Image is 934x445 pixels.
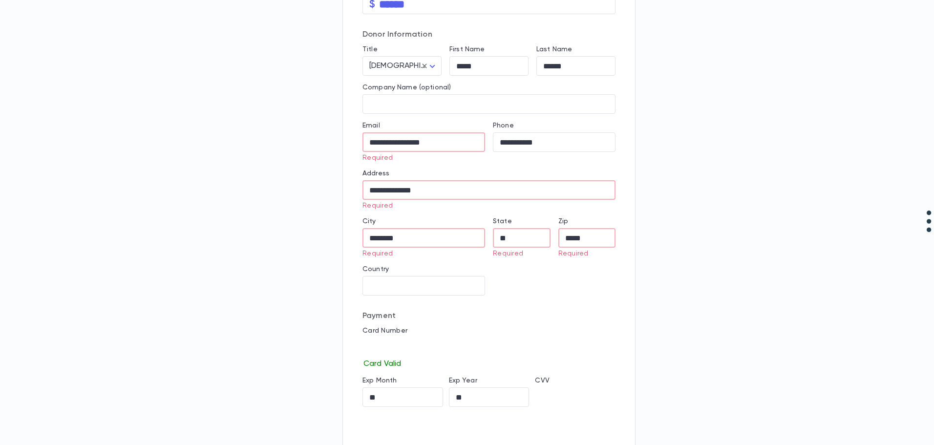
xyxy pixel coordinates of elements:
[362,122,380,129] label: Email
[362,265,389,273] label: Country
[493,250,544,257] p: Required
[362,250,478,257] p: Required
[362,84,451,91] label: Company Name (optional)
[558,250,609,257] p: Required
[535,377,616,384] p: CVV
[493,122,514,129] label: Phone
[362,311,616,321] p: Payment
[362,30,616,40] p: Donor Information
[493,217,512,225] label: State
[449,45,485,53] label: First Name
[558,217,568,225] label: Zip
[362,377,397,384] label: Exp Month
[362,57,442,76] div: [DEMOGRAPHIC_DATA]
[536,45,572,53] label: Last Name
[362,154,478,162] p: Required
[362,170,389,177] label: Address
[362,357,616,369] p: Card Valid
[362,45,378,53] label: Title
[362,217,376,225] label: City
[535,387,616,407] iframe: cvv
[362,202,609,210] p: Required
[449,377,477,384] label: Exp Year
[362,338,616,357] iframe: card
[362,327,616,335] p: Card Number
[369,62,453,70] span: [DEMOGRAPHIC_DATA]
